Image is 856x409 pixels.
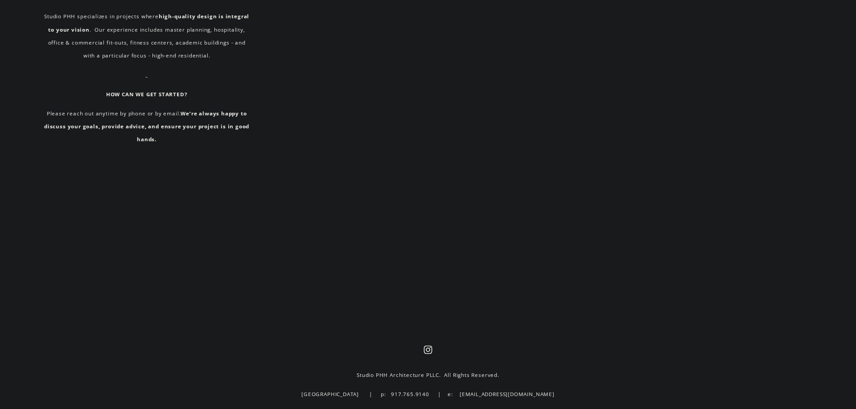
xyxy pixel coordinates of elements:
p: Studio PHH Architecture PLLC. All Rights Reserved. [184,368,671,381]
p: _ [44,68,250,81]
strong: We’re always happy to discuss your goals, provide advice, and ensure your project is in good hands. [44,110,251,143]
strong: HOW CAN WE GET STARTED? [106,91,188,98]
p: [GEOGRAPHIC_DATA] | p: 917.765.9140 | e: [EMAIL_ADDRESS][DOMAIN_NAME] [184,388,671,401]
p: Studio PHH specializes in projects where . Our experience includes master planning, hospitality, ... [44,10,250,62]
a: Instagram [424,345,432,354]
strong: high-quality design is integral to your vision [48,13,251,33]
p: Please reach out anytime by phone or by email. [44,107,250,146]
